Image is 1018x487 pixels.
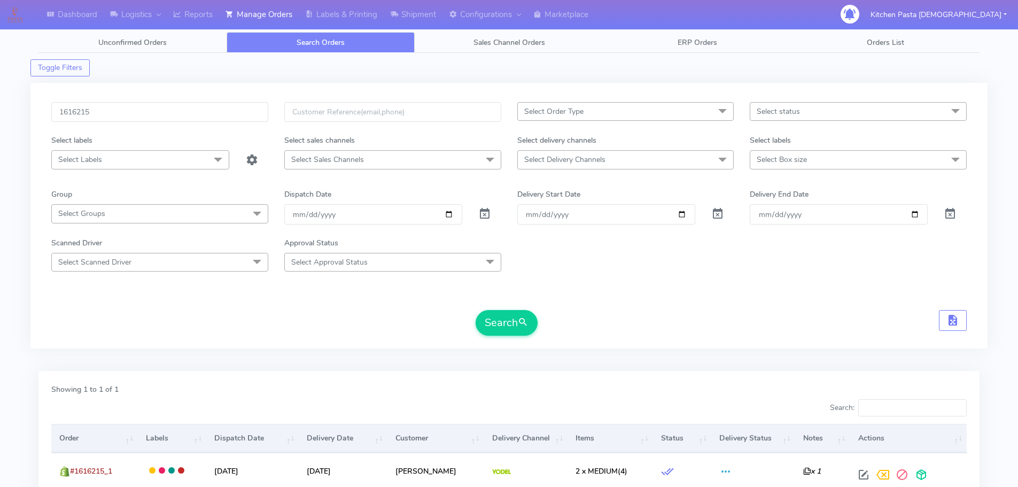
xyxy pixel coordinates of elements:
[568,424,652,453] th: Items: activate to sort column ascending
[291,257,368,267] span: Select Approval Status
[58,154,102,165] span: Select Labels
[284,102,501,122] input: Customer Reference(email,phone)
[517,189,580,200] label: Delivery Start Date
[484,424,568,453] th: Delivery Channel: activate to sort column ascending
[297,37,345,48] span: Search Orders
[51,424,138,453] th: Order: activate to sort column ascending
[138,424,206,453] th: Labels: activate to sort column ascending
[58,257,131,267] span: Select Scanned Driver
[98,37,167,48] span: Unconfirmed Orders
[757,106,800,117] span: Select status
[51,102,268,122] input: Order Id
[803,466,821,476] i: x 1
[678,37,717,48] span: ERP Orders
[476,310,538,336] button: Search
[51,384,119,395] label: Showing 1 to 1 of 1
[524,106,584,117] span: Select Order Type
[524,154,605,165] span: Select Delivery Channels
[291,154,364,165] span: Select Sales Channels
[473,37,545,48] span: Sales Channel Orders
[387,424,484,453] th: Customer: activate to sort column ascending
[862,4,1015,26] button: Kitchen Pasta [DEMOGRAPHIC_DATA]
[858,399,967,416] input: Search:
[206,424,299,453] th: Dispatch Date: activate to sort column ascending
[51,135,92,146] label: Select labels
[750,135,791,146] label: Select labels
[576,466,618,476] span: 2 x MEDIUM
[284,189,331,200] label: Dispatch Date
[795,424,850,453] th: Notes: activate to sort column ascending
[750,189,809,200] label: Delivery End Date
[757,154,807,165] span: Select Box size
[38,32,980,53] ul: Tabs
[830,399,967,416] label: Search:
[51,189,72,200] label: Group
[492,469,511,475] img: Yodel
[59,466,70,477] img: shopify.png
[711,424,795,453] th: Delivery Status: activate to sort column ascending
[299,424,387,453] th: Delivery Date: activate to sort column ascending
[58,208,105,219] span: Select Groups
[284,237,338,249] label: Approval Status
[30,59,90,76] button: Toggle Filters
[867,37,904,48] span: Orders List
[70,466,112,476] span: #1616215_1
[850,424,967,453] th: Actions: activate to sort column ascending
[517,135,596,146] label: Select delivery channels
[576,466,627,476] span: (4)
[653,424,711,453] th: Status: activate to sort column ascending
[51,237,102,249] label: Scanned Driver
[284,135,355,146] label: Select sales channels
